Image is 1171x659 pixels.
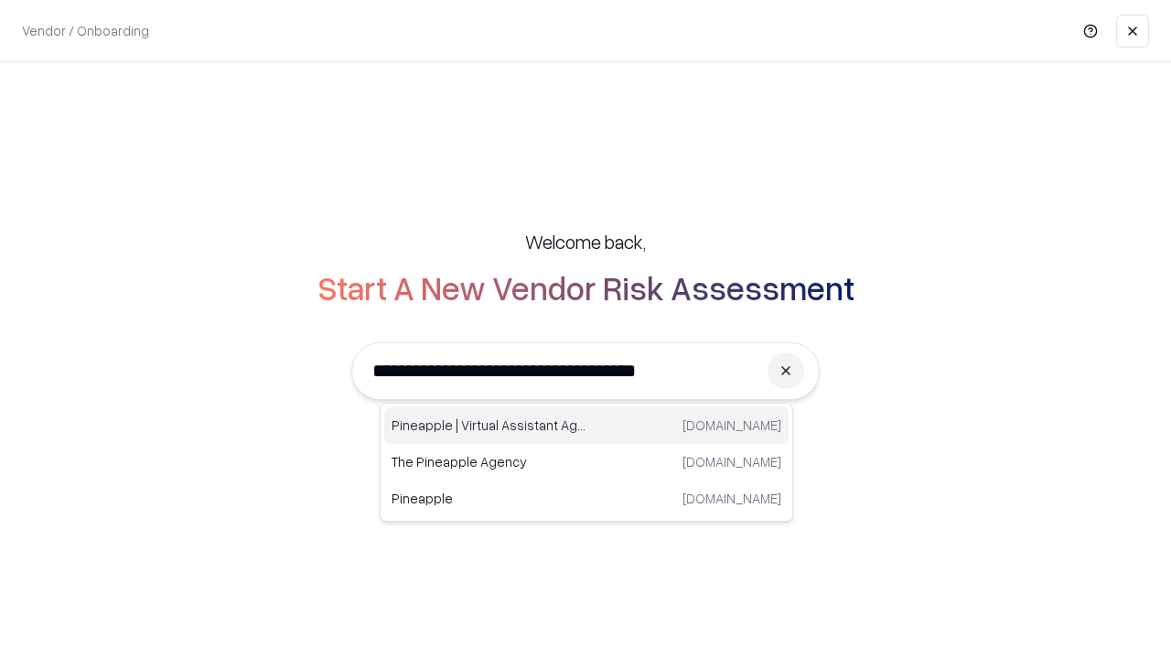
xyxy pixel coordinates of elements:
[682,489,781,508] p: [DOMAIN_NAME]
[22,21,149,40] p: Vendor / Onboarding
[392,416,586,435] p: Pineapple | Virtual Assistant Agency
[525,229,646,254] h5: Welcome back,
[380,403,793,522] div: Suggestions
[392,452,586,471] p: The Pineapple Agency
[682,416,781,435] p: [DOMAIN_NAME]
[317,269,854,306] h2: Start A New Vendor Risk Assessment
[682,452,781,471] p: [DOMAIN_NAME]
[392,489,586,508] p: Pineapple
